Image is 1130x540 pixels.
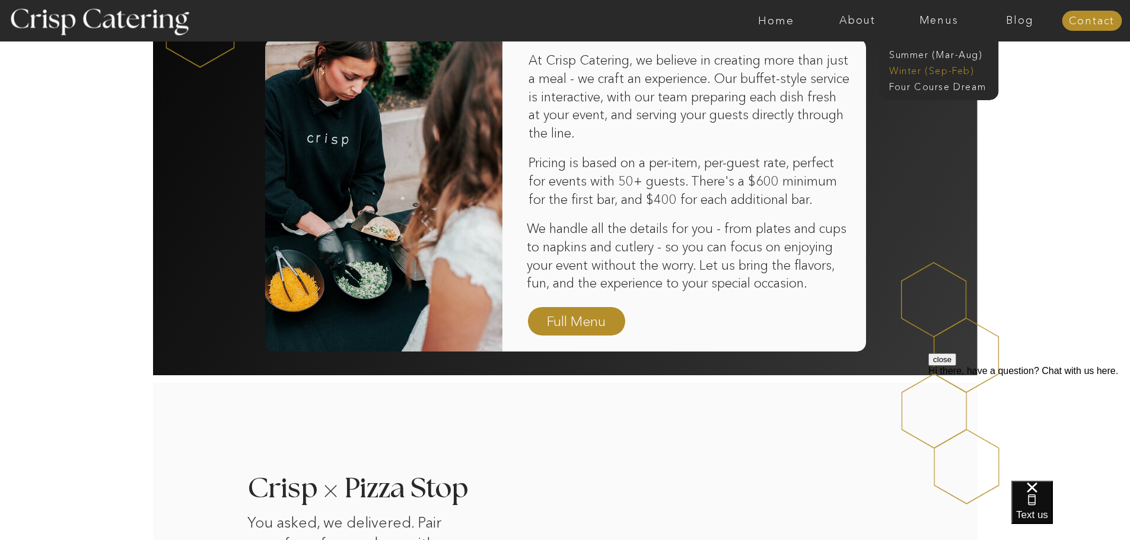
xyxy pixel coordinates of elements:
[529,154,850,210] p: Pricing is based on a per-item, per-guest rate, perfect for events with 50+ guests. There's a $60...
[1062,15,1122,27] a: Contact
[898,15,979,27] a: Menus
[889,48,995,59] a: Summer (Mar-Aug)
[527,220,853,293] p: We handle all the details for you - from plates and cups to napkins and cutlery - so you can focu...
[542,312,611,333] a: Full Menu
[928,353,1130,496] iframe: podium webchat widget prompt
[1011,481,1130,540] iframe: podium webchat widget bubble
[817,15,898,27] a: About
[529,52,850,165] p: At Crisp Catering, we believe in creating more than just a meal - we craft an experience. Our buf...
[979,15,1061,27] a: Blog
[247,475,488,498] h3: Crisp Pizza Stop
[889,80,995,91] a: Four Course Dream
[889,64,986,75] a: Winter (Sep-Feb)
[736,15,817,27] a: Home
